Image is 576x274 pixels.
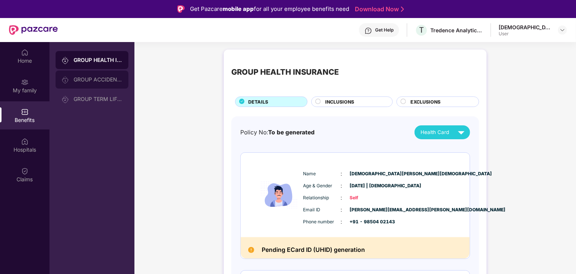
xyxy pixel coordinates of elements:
span: : [341,218,342,226]
div: GROUP HEALTH INSURANCE [231,66,339,78]
img: svg+xml;base64,PHN2ZyB3aWR0aD0iMjAiIGhlaWdodD0iMjAiIHZpZXdCb3g9IjAgMCAyMCAyMCIgZmlsbD0ibm9uZSIgeG... [21,78,29,86]
span: : [341,206,342,214]
img: svg+xml;base64,PHN2ZyBpZD0iSG9tZSIgeG1sbnM9Imh0dHA6Ly93d3cudzMub3JnLzIwMDAvc3ZnIiB3aWR0aD0iMjAiIG... [21,49,29,56]
span: T [419,26,424,35]
img: svg+xml;base64,PHN2ZyB4bWxucz0iaHR0cDovL3d3dy53My5vcmcvMjAwMC9zdmciIHZpZXdCb3g9IjAgMCAyNCAyNCIgd2... [455,126,468,139]
span: To be generated [268,129,315,136]
span: [DATE] | [DEMOGRAPHIC_DATA] [350,182,388,190]
span: +91 - 98504 02143 [350,218,388,226]
img: New Pazcare Logo [9,25,58,35]
span: Relationship [303,194,341,202]
img: Stroke [401,5,404,13]
strong: mobile app [223,5,254,12]
span: INCLUSIONS [325,98,354,105]
div: [DEMOGRAPHIC_DATA][PERSON_NAME][DEMOGRAPHIC_DATA] [499,24,551,31]
img: svg+xml;base64,PHN2ZyBpZD0iRHJvcGRvd24tMzJ4MzIiIHhtbG5zPSJodHRwOi8vd3d3LnczLm9yZy8yMDAwL3N2ZyIgd2... [559,27,565,33]
a: Download Now [355,5,402,13]
span: : [341,182,342,190]
div: GROUP TERM LIFE INSURANCE [74,96,122,102]
div: Get Pazcare for all your employee benefits need [190,5,349,14]
img: svg+xml;base64,PHN2ZyB3aWR0aD0iMjAiIGhlaWdodD0iMjAiIHZpZXdCb3g9IjAgMCAyMCAyMCIgZmlsbD0ibm9uZSIgeG... [62,57,69,64]
img: svg+xml;base64,PHN2ZyBpZD0iQ2xhaW0iIHhtbG5zPSJodHRwOi8vd3d3LnczLm9yZy8yMDAwL3N2ZyIgd2lkdGg9IjIwIi... [21,167,29,175]
div: GROUP HEALTH INSURANCE [74,56,122,64]
span: DETAILS [248,98,268,105]
span: [PERSON_NAME][EMAIL_ADDRESS][PERSON_NAME][DOMAIN_NAME] [350,206,388,214]
span: Phone number [303,218,341,226]
img: svg+xml;base64,PHN2ZyB3aWR0aD0iMjAiIGhlaWdodD0iMjAiIHZpZXdCb3g9IjAgMCAyMCAyMCIgZmlsbD0ibm9uZSIgeG... [62,96,69,103]
img: icon [256,162,302,228]
div: Get Help [375,27,394,33]
span: EXCLUSIONS [410,98,440,105]
span: [DEMOGRAPHIC_DATA][PERSON_NAME][DEMOGRAPHIC_DATA] [350,170,388,178]
span: Age & Gender [303,182,341,190]
span: : [341,170,342,178]
span: Health Card [421,128,449,136]
div: User [499,31,551,37]
span: : [341,194,342,202]
div: Policy No: [240,128,315,137]
img: svg+xml;base64,PHN2ZyBpZD0iQmVuZWZpdHMiIHhtbG5zPSJodHRwOi8vd3d3LnczLm9yZy8yMDAwL3N2ZyIgd2lkdGg9Ij... [21,108,29,116]
img: svg+xml;base64,PHN2ZyBpZD0iSG9zcGl0YWxzIiB4bWxucz0iaHR0cDovL3d3dy53My5vcmcvMjAwMC9zdmciIHdpZHRoPS... [21,138,29,145]
div: Tredence Analytics Solutions Private Limited [430,27,483,34]
span: Email ID [303,206,341,214]
img: svg+xml;base64,PHN2ZyB3aWR0aD0iMjAiIGhlaWdodD0iMjAiIHZpZXdCb3g9IjAgMCAyMCAyMCIgZmlsbD0ibm9uZSIgeG... [62,76,69,84]
span: Name [303,170,341,178]
button: Health Card [415,125,470,139]
h2: Pending ECard ID (UHID) generation [262,245,365,255]
span: Self [350,194,388,202]
div: GROUP ACCIDENTAL INSURANCE [74,77,122,83]
img: Pending [248,247,254,253]
img: Logo [177,5,185,13]
img: svg+xml;base64,PHN2ZyBpZD0iSGVscC0zMngzMiIgeG1sbnM9Imh0dHA6Ly93d3cudzMub3JnLzIwMDAvc3ZnIiB3aWR0aD... [365,27,372,35]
